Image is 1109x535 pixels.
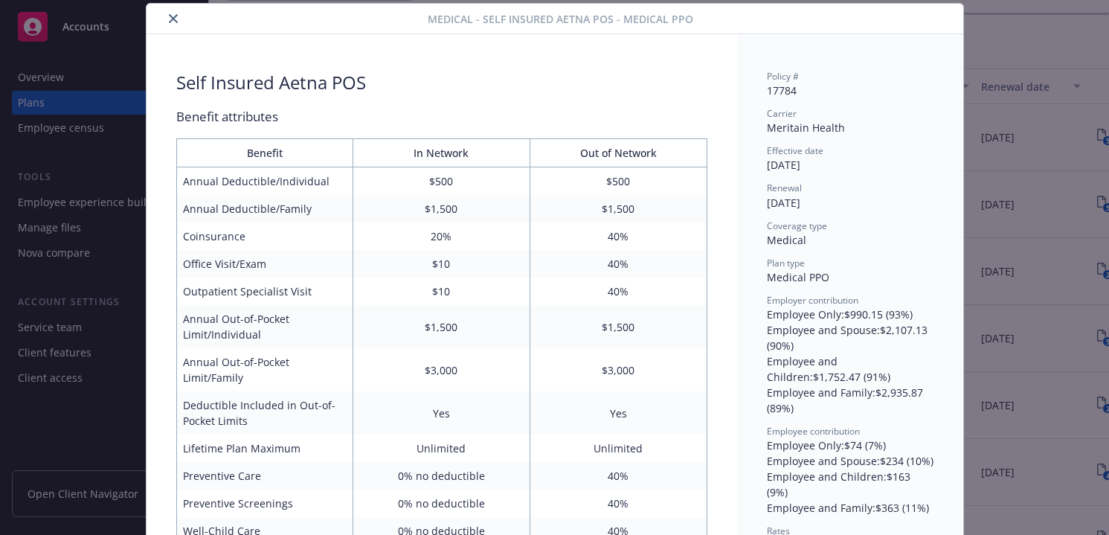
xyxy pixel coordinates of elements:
[353,278,530,305] td: $10
[767,500,933,516] div: Employee and Family : $363 (11%)
[176,305,353,348] td: Annual Out-of-Pocket Limit/Individual
[176,391,353,435] td: Deductible Included in Out-of-Pocket Limits
[176,107,707,126] div: Benefit attributes
[530,435,707,462] td: Unlimited
[353,222,530,250] td: 20%
[767,438,933,453] div: Employee Only : $74 (7%)
[767,232,933,248] div: Medical
[176,222,353,250] td: Coinsurance
[353,167,530,196] td: $500
[767,220,827,232] span: Coverage type
[530,391,707,435] td: Yes
[767,107,797,120] span: Carrier
[530,278,707,305] td: 40%
[176,167,353,196] td: Annual Deductible/Individual
[530,348,707,391] td: $3,000
[530,462,707,490] td: 40%
[767,425,860,438] span: Employee contribution
[767,257,805,269] span: Plan type
[176,70,366,95] div: Self Insured Aetna POS
[767,83,933,98] div: 17784
[176,250,353,278] td: Office Visit/Exam
[176,435,353,462] td: Lifetime Plan Maximum
[176,278,353,305] td: Outpatient Specialist Visit
[767,322,933,353] div: Employee and Spouse : $2,107.13 (90%)
[767,269,933,285] div: Medical PPO
[353,462,530,490] td: 0% no deductible
[353,348,530,391] td: $3,000
[353,305,530,348] td: $1,500
[767,157,933,173] div: [DATE]
[176,462,353,490] td: Preventive Care
[428,11,693,27] span: Medical - Self Insured Aetna POS - Medical PPO
[530,305,707,348] td: $1,500
[530,139,707,167] th: Out of Network
[530,167,707,196] td: $500
[767,195,933,211] div: [DATE]
[767,385,933,416] div: Employee and Family : $2,935.87 (89%)
[767,353,933,385] div: Employee and Children : $1,752.47 (91%)
[353,195,530,222] td: $1,500
[353,250,530,278] td: $10
[767,144,823,157] span: Effective date
[353,490,530,517] td: 0% no deductible
[164,10,182,28] button: close
[353,435,530,462] td: Unlimited
[530,250,707,278] td: 40%
[767,469,933,500] div: Employee and Children : $163 (9%)
[176,195,353,222] td: Annual Deductible/Family
[767,182,802,194] span: Renewal
[353,139,530,167] th: In Network
[530,222,707,250] td: 40%
[767,120,933,135] div: Meritain Health
[767,294,858,307] span: Employer contribution
[353,391,530,435] td: Yes
[767,70,799,83] span: Policy #
[176,490,353,517] td: Preventive Screenings
[530,490,707,517] td: 40%
[530,195,707,222] td: $1,500
[767,307,933,322] div: Employee Only : $990.15 (93%)
[767,453,933,469] div: Employee and Spouse : $234 (10%)
[176,139,353,167] th: Benefit
[176,348,353,391] td: Annual Out-of-Pocket Limit/Family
